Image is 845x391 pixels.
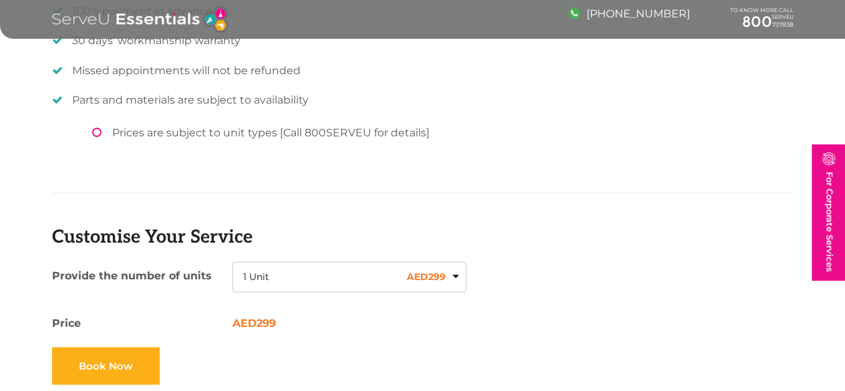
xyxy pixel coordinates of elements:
img: image [822,152,835,165]
a: [PHONE_NUMBER] [568,7,690,20]
li: Parts and materials are subject to availability [52,94,794,139]
div: TO KNOW MORE CALL SERVEU [730,7,794,31]
button: 1 Unit AED299 [232,261,466,292]
img: image [568,7,580,19]
p: Price [52,315,466,330]
img: logo [52,7,228,32]
h3: Customise Your Service [52,227,466,248]
a: For Corporate Services [812,144,845,280]
li: Prices are subject to unit types [Call 800SERVEU for details] [92,126,794,139]
small: 299 [257,316,276,329]
p: Provide the number of units [52,268,466,299]
a: 800737838 [730,13,794,31]
small: 299 [428,270,446,282]
a: Book Now [52,347,160,384]
span: AED [232,315,466,330]
span: 800 [742,13,772,31]
span: AED [407,270,446,283]
span: 1 Unit [243,270,269,283]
